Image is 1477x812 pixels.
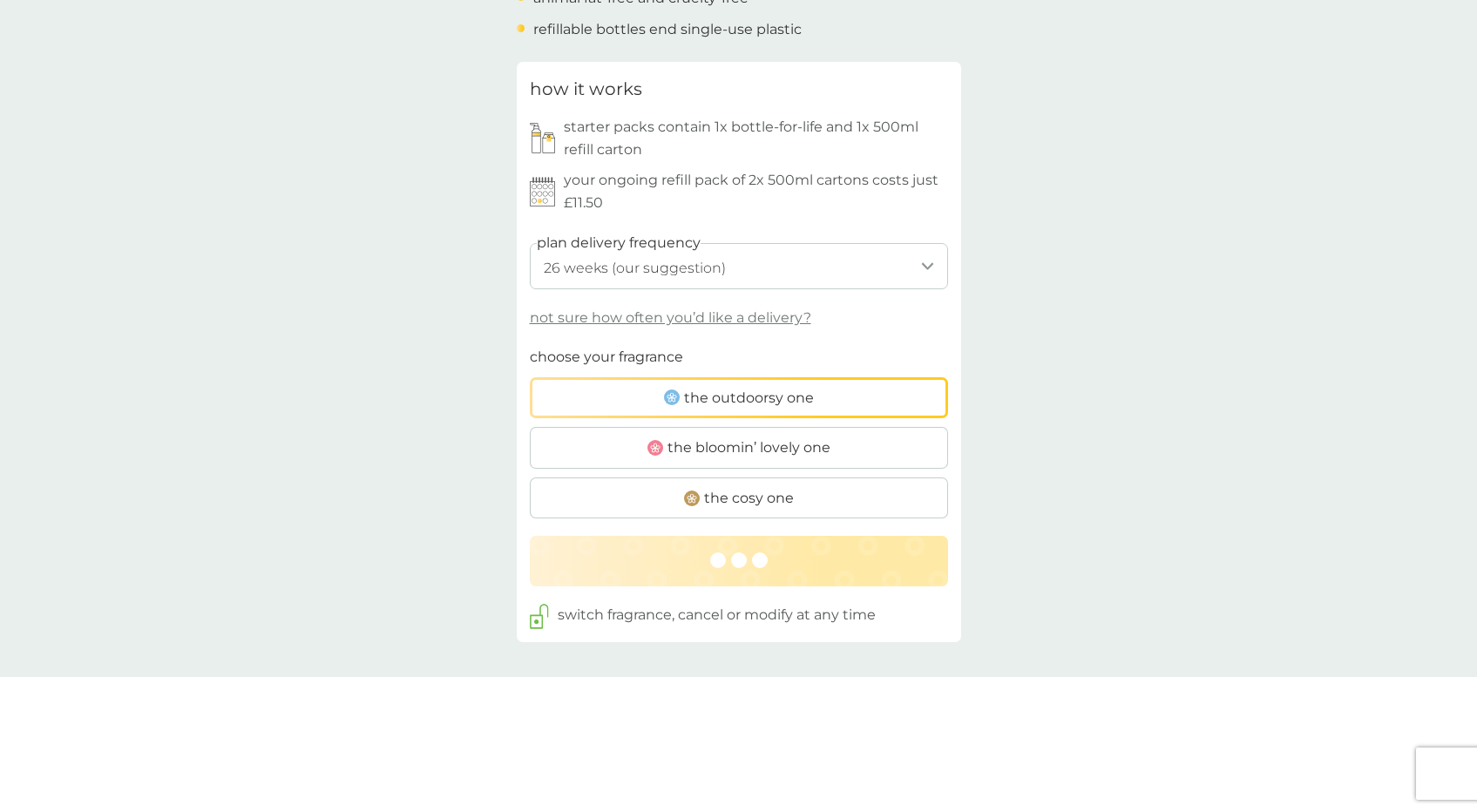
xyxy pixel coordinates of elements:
p: switch fragrance, cancel or modify at any time [558,604,876,626]
p: refillable bottles end single-use plastic [533,18,802,41]
p: your ongoing refill pack of 2x 500ml cartons costs just £11.50 [564,169,948,213]
p: not sure how often you’d like a delivery? [530,307,811,329]
p: starter packs contain 1x bottle-for-life and 1x 500ml refill carton [564,116,948,160]
span: the outdoorsy one [684,387,814,409]
p: choose your fragrance [530,346,683,369]
span: the bloomin’ lovely one [667,436,830,459]
h3: how it works [530,75,642,103]
span: the cosy one [704,487,794,510]
label: plan delivery frequency [537,232,701,254]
